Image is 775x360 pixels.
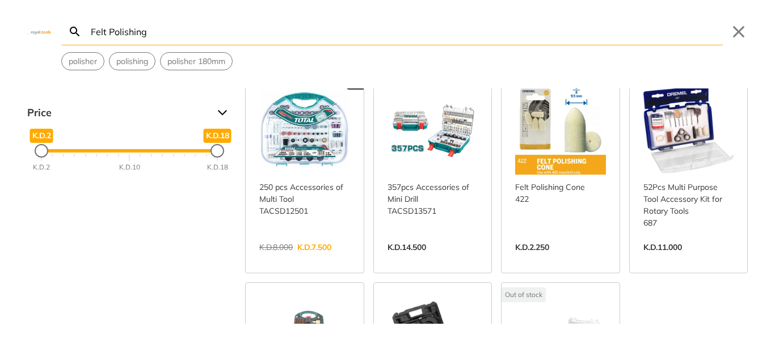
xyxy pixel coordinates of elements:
div: Suggestion: polishing [109,52,155,70]
span: polisher [69,56,97,67]
button: Select suggestion: polisher [62,53,104,70]
button: Select suggestion: polisher 180mm [161,53,232,70]
div: K.D.18 [207,162,228,172]
span: polisher 180mm [167,56,225,67]
div: Suggestion: polisher [61,52,104,70]
div: Minimum Price [35,144,48,158]
div: K.D.2 [33,162,50,172]
div: K.D.10 [119,162,140,172]
div: Suggestion: polisher 180mm [160,52,233,70]
svg: Search [68,25,82,39]
span: polishing [116,56,148,67]
button: Select suggestion: polishing [109,53,155,70]
img: Close [27,29,54,34]
input: Search… [89,18,723,45]
div: Maximum Price [210,144,224,158]
span: Price [27,104,209,122]
button: Close [730,23,748,41]
div: Out of stock [502,287,546,302]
